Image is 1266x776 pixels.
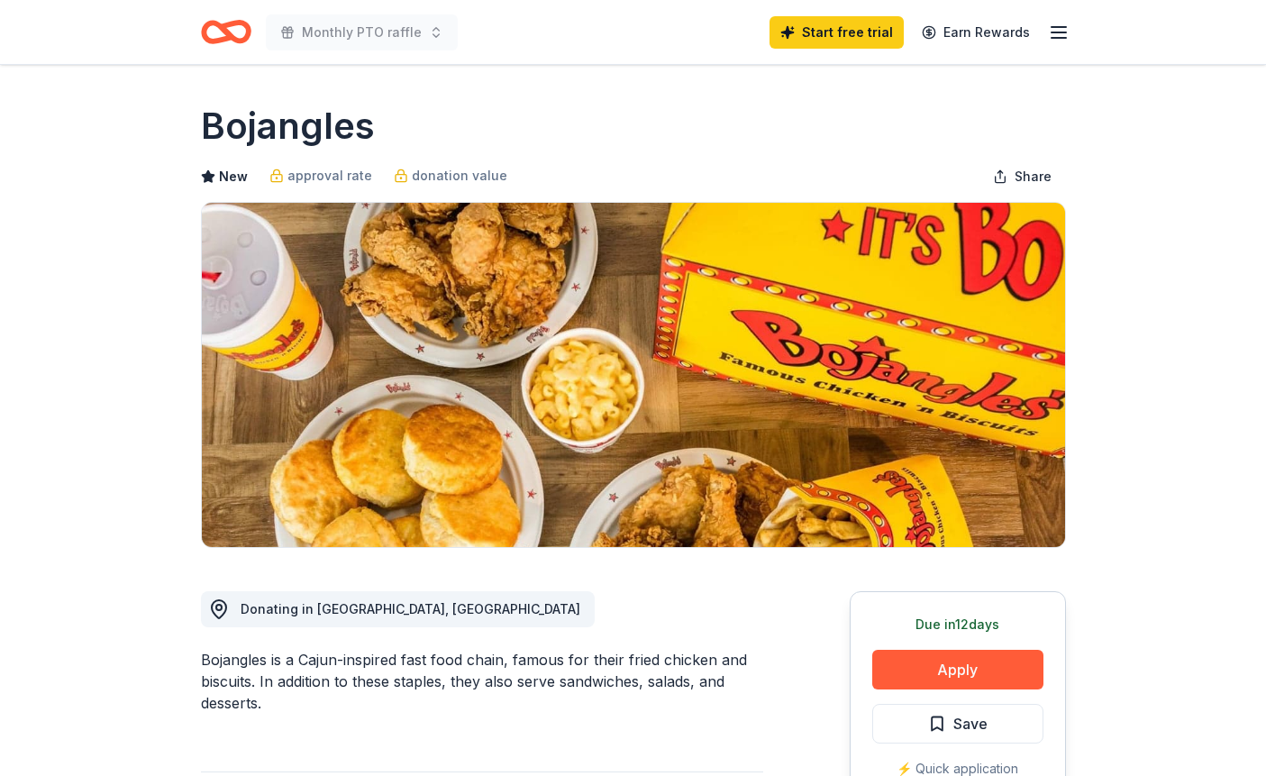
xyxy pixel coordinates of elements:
[1015,166,1052,187] span: Share
[394,165,507,187] a: donation value
[266,14,458,50] button: Monthly PTO raffle
[201,649,763,714] div: Bojangles is a Cajun-inspired fast food chain, famous for their fried chicken and biscuits. In ad...
[412,165,507,187] span: donation value
[302,22,422,43] span: Monthly PTO raffle
[872,704,1043,744] button: Save
[872,614,1043,635] div: Due in 12 days
[911,16,1041,49] a: Earn Rewards
[202,203,1065,547] img: Image for Bojangles
[241,601,580,616] span: Donating in [GEOGRAPHIC_DATA], [GEOGRAPHIC_DATA]
[770,16,904,49] a: Start free trial
[287,165,372,187] span: approval rate
[872,650,1043,689] button: Apply
[219,166,248,187] span: New
[953,712,988,735] span: Save
[201,101,375,151] h1: Bojangles
[979,159,1066,195] button: Share
[201,11,251,53] a: Home
[269,165,372,187] a: approval rate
